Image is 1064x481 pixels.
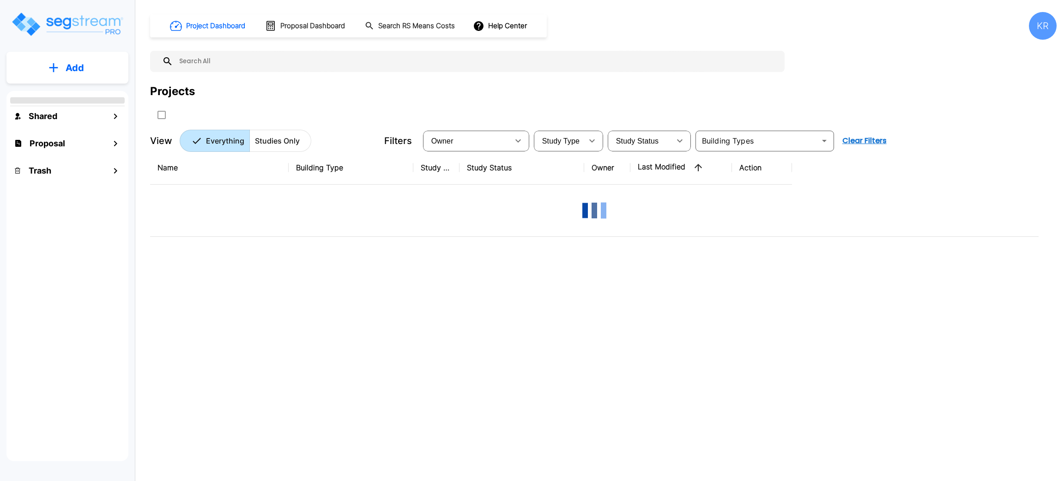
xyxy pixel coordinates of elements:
span: Study Type [542,137,580,145]
button: SelectAll [152,106,171,124]
p: Filters [384,134,412,148]
th: Study Type [413,151,459,185]
h1: Proposal [30,137,65,150]
img: Loading [576,192,613,229]
button: Proposal Dashboard [261,16,350,36]
p: Everything [206,135,244,146]
button: Project Dashboard [166,16,250,36]
h1: Proposal Dashboard [280,21,345,31]
th: Owner [584,151,630,185]
p: Studies Only [255,135,300,146]
p: View [150,134,172,148]
button: Clear Filters [839,132,890,150]
th: Building Type [289,151,413,185]
button: Help Center [471,17,531,35]
button: Add [6,54,128,81]
th: Action [732,151,792,185]
div: KR [1029,12,1057,40]
button: Search RS Means Costs [361,17,460,35]
img: Logo [11,11,124,37]
input: Search All [173,51,780,72]
button: Open [818,134,831,147]
h1: Trash [29,164,51,177]
h1: Shared [29,110,57,122]
input: Building Types [698,134,816,147]
p: Add [66,61,84,75]
h1: Project Dashboard [186,21,245,31]
span: Owner [431,137,453,145]
div: Select [610,128,671,154]
th: Name [150,151,289,185]
h1: Search RS Means Costs [378,21,455,31]
div: Select [536,128,583,154]
span: Study Status [616,137,659,145]
div: Platform [180,130,311,152]
button: Studies Only [249,130,311,152]
th: Study Status [459,151,584,185]
button: Everything [180,130,250,152]
div: Select [425,128,509,154]
th: Last Modified [630,151,732,185]
div: Projects [150,83,195,100]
